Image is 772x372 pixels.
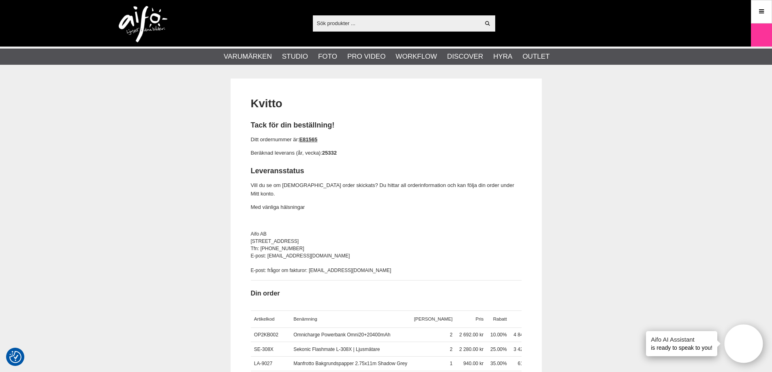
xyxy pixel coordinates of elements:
[254,361,272,366] a: LA-9027
[347,51,385,62] a: Pro Video
[459,346,478,352] span: 2 280.00
[251,252,522,259] div: E-post: [EMAIL_ADDRESS][DOMAIN_NAME]
[251,230,522,238] div: Aifo AB
[322,150,337,156] strong: 25332
[251,245,522,252] div: Tfn: [PHONE_NUMBER]
[522,51,550,62] a: Outlet
[251,149,522,157] p: Beräknad leverans (år, vecka):
[646,331,717,356] div: is ready to speak to you!
[313,17,480,29] input: Sök produkter ...
[475,317,483,321] span: Pris
[224,51,272,62] a: Varumärken
[251,166,522,176] h2: Leveransstatus
[493,317,507,321] span: Rabatt
[450,332,453,338] span: 2
[9,351,21,363] img: Revisit consent button
[251,120,522,130] h2: Tack för din beställning!
[447,51,483,62] a: Discover
[251,238,522,245] div: [STREET_ADDRESS]
[9,350,21,364] button: Samtyckesinställningar
[254,332,278,338] a: OP2KB002
[414,317,453,321] span: [PERSON_NAME]
[251,136,522,144] p: Ditt ordernummer är:
[493,51,512,62] a: Hyra
[490,332,507,338] span: 10.00%
[299,136,317,142] a: E81565
[318,51,337,62] a: Foto
[518,361,532,366] span: 611.00
[490,361,507,366] span: 35.00%
[119,6,167,43] img: logo.png
[293,317,317,321] span: Benämning
[513,332,532,338] span: 4 845.60
[251,289,522,298] h3: Din order
[293,332,390,338] a: Omnicharge Powerbank Omni20+20400mAh
[251,96,522,112] h1: Kvitto
[513,346,532,352] span: 3 420.00
[254,317,275,321] span: Artikelkod
[251,203,522,212] p: Med vänliga hälsningar
[251,267,522,274] div: E-post: frågor om fakturor: [EMAIL_ADDRESS][DOMAIN_NAME]
[282,51,308,62] a: Studio
[463,361,478,366] span: 940.00
[251,181,522,198] p: Vill du se om [DEMOGRAPHIC_DATA] order skickats? Du hittar all orderinformation och kan följa din...
[450,346,453,352] span: 2
[651,335,712,344] h4: Aifo AI Assistant
[293,361,407,366] a: Manfrotto Bakgrundspapper 2.75x11m Shadow Grey
[490,346,507,352] span: 25.00%
[254,346,274,352] a: SE-308X
[293,346,380,352] a: Sekonic Flashmate L-308X | Ljusmätare
[396,51,437,62] a: Workflow
[450,361,453,366] span: 1
[459,332,478,338] span: 2 692.00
